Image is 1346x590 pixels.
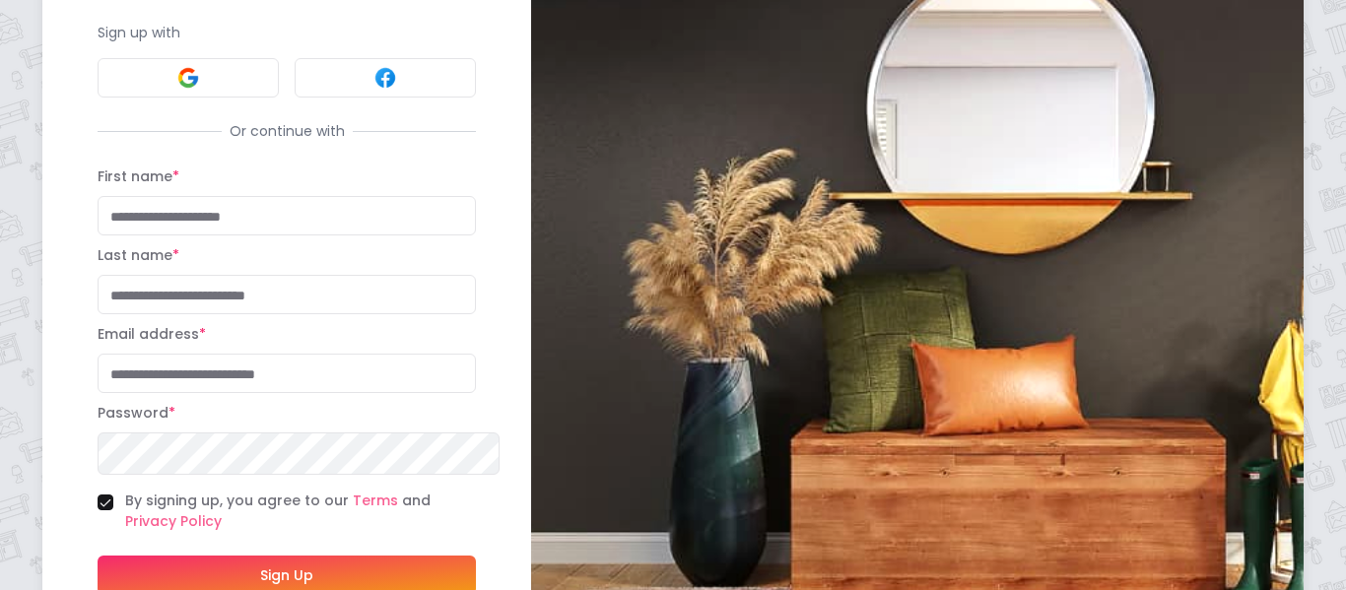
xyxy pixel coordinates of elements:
[98,166,179,186] label: First name
[373,66,397,90] img: Facebook signin
[176,66,200,90] img: Google signin
[125,491,476,532] label: By signing up, you agree to our and
[353,491,398,510] a: Terms
[98,245,179,265] label: Last name
[125,511,222,531] a: Privacy Policy
[222,121,353,141] span: Or continue with
[98,23,476,42] p: Sign up with
[98,403,175,423] label: Password
[98,324,206,344] label: Email address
